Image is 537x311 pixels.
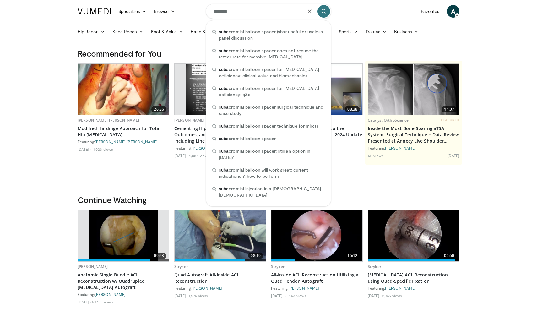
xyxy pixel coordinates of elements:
span: suba [219,48,229,53]
li: [DATE] [174,153,188,158]
a: Stryker [271,264,285,269]
li: 2,765 views [382,293,402,298]
img: VuMedi Logo [78,8,111,14]
span: suba [219,29,229,34]
a: Cementing Hips 101: Rationale, Outcomes, and Cementing Techniques including Line to Line French P... [174,125,266,144]
a: 15:12 [271,210,362,261]
span: cromial balloon spacer surgical technique and case study [219,104,325,117]
a: All-Inside ACL Reconstruction Utilizing a Quad Tendon Autograft [271,272,363,284]
img: e4f4e4a0-26bd-4e35-9fbb-bdfac94fc0d8.620x360_q85_upscale.jpg [78,64,169,115]
span: suba [219,167,229,172]
span: cromial balloon spacer [219,135,276,142]
img: 242096_0001_1.png.620x360_q85_upscale.jpg [89,210,158,261]
a: Stryker [174,264,188,269]
span: cromial balloon spacer does not reduce the retear rate for massive [MEDICAL_DATA] [219,47,325,60]
a: Business [390,25,422,38]
span: 08:19 [248,253,263,259]
div: Featuring: [78,292,169,297]
a: 47:56 [175,64,266,115]
span: cromial injection in a [DEMOGRAPHIC_DATA] [DEMOGRAPHIC_DATA] [219,186,325,198]
span: 09:23 [151,253,166,259]
span: cromial balloon will work great: current indications & how to perform [219,167,325,179]
img: b58c57b4-9187-4c70-8783-e4f7a92b96ca.620x360_q85_upscale.jpg [186,64,254,115]
a: [PERSON_NAME] [385,286,416,290]
span: 14:07 [442,106,457,112]
img: 9f15458b-d013-4cfd-976d-a83a3859932f.620x360_q85_upscale.jpg [368,64,459,115]
a: [PERSON_NAME] [288,286,319,290]
li: 1,574 views [189,293,208,298]
a: Stryker [368,264,381,269]
img: e1889f1b-5060-4a08-b66d-c8c731f8fd5d.620x360_q85_upscale.jpg [271,210,362,261]
a: [PERSON_NAME] [174,117,205,123]
span: cromial balloon spacer technique for mircts [219,123,318,129]
span: cromial balloon spacer for [MEDICAL_DATA] deficiency: q&a [219,85,325,98]
a: [PERSON_NAME] [PERSON_NAME] [95,139,158,144]
div: Featuring: [174,286,266,291]
span: suba [219,67,229,72]
span: suba [219,136,229,141]
a: Foot & Ankle [147,25,187,38]
a: 14:07 [368,64,459,115]
a: [PERSON_NAME] [192,286,222,290]
a: 26:36 [78,64,169,115]
a: 09:23 [78,210,169,261]
span: 15:12 [345,253,360,259]
a: [PERSON_NAME] [95,292,126,297]
li: 53,153 views [92,299,114,304]
a: Sports [335,25,362,38]
span: 08:38 [345,106,360,112]
a: [MEDICAL_DATA] ACL Reconstruction using Quad-Specific Fixation [368,272,459,284]
div: Featuring: [368,286,459,291]
a: Inside the Most Bone-Sparing aTSA System: Surgical Technique + Data Review Presented at Annecy Li... [368,125,459,144]
li: [DATE] [174,293,188,298]
img: 068f83c8-b4d6-47f4-b39d-72321e45deb2.620x360_q85_upscale.jpg [175,210,266,261]
a: Anatomic Single Bundle ACL Reconstruction w/ Quadrupled [MEDICAL_DATA] Autograft [78,272,169,291]
div: Featuring: [368,145,459,150]
span: cromial balloon spacer (sbs): useful or useless panel discussion [219,29,325,41]
li: 3,843 views [285,293,306,298]
li: 11,023 views [92,147,113,152]
a: [PERSON_NAME] [385,146,416,150]
li: [DATE] [368,293,381,298]
span: 05:50 [442,253,457,259]
span: suba [219,186,229,191]
a: Hand & Wrist [187,25,227,38]
a: [PERSON_NAME] [78,264,108,269]
a: Browse [150,5,179,18]
img: 1042ad87-021b-4d4a-aca5-edda01ae0822.620x360_q85_upscale.jpg [368,210,459,261]
a: Favorites [417,5,443,18]
h3: Recommended for You [78,48,459,58]
a: Trauma [362,25,390,38]
span: 26:36 [151,106,166,112]
a: 08:19 [175,210,266,261]
a: A [447,5,459,18]
span: cromial balloon spacer: still an option in [DATE]? [219,148,325,161]
a: Quad Autograft All-Inside ACL Reconstruction [174,272,266,284]
a: Modified Hardinge Approach for Total Hip [MEDICAL_DATA] [78,125,169,138]
a: Catalyst OrthoScience [368,117,409,123]
span: cromial balloon spacer for [MEDICAL_DATA] deficiency: clinical value and biomechanics [219,66,325,79]
span: FEATURED [441,118,459,122]
a: Knee Recon [109,25,147,38]
a: Specialties [115,5,150,18]
div: Featuring: [271,286,363,291]
div: Featuring: [78,139,169,144]
a: [PERSON_NAME] [PERSON_NAME] [78,117,139,123]
span: suba [219,85,229,91]
input: Search topics, interventions [206,4,331,19]
span: suba [219,123,229,128]
li: 131 views [368,153,383,158]
span: suba [219,104,229,110]
li: [DATE] [447,153,459,158]
a: 05:50 [368,210,459,261]
div: Featuring: [174,145,266,150]
span: suba [219,148,229,154]
h3: Continue Watching [78,195,459,205]
li: 4,884 views [189,153,209,158]
li: [DATE] [78,299,91,304]
li: [DATE] [78,147,91,152]
a: Hip Recon [74,25,109,38]
li: [DATE] [271,293,285,298]
a: [PERSON_NAME] [192,146,222,150]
